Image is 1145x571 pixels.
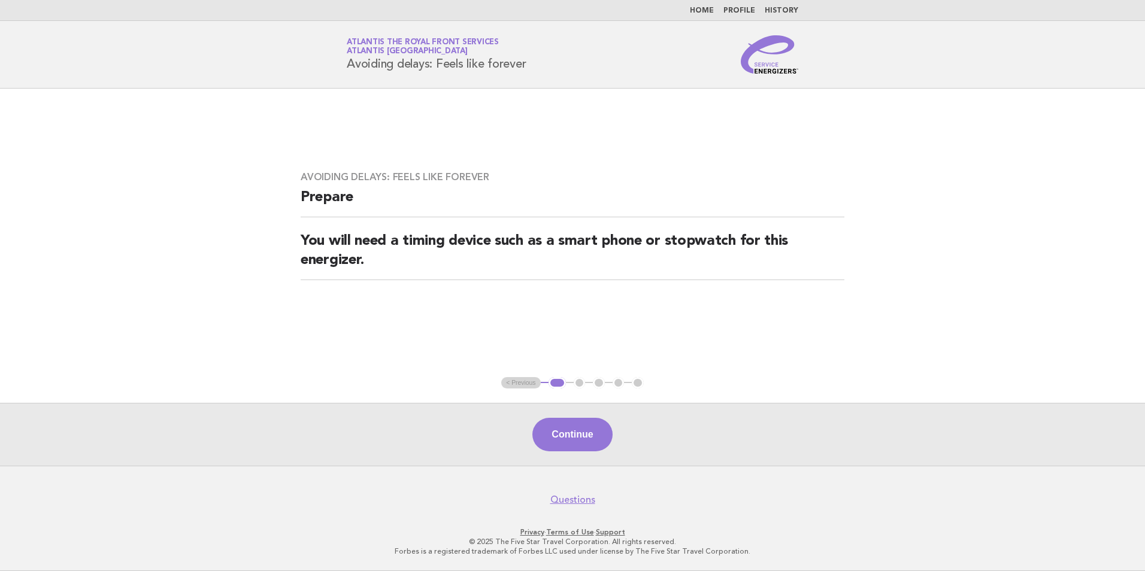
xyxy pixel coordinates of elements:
[301,232,844,280] h2: You will need a timing device such as a smart phone or stopwatch for this energizer.
[741,35,798,74] img: Service Energizers
[690,7,714,14] a: Home
[301,171,844,183] h3: Avoiding delays: Feels like forever
[347,39,526,70] h1: Avoiding delays: Feels like forever
[546,528,594,536] a: Terms of Use
[549,377,566,389] button: 1
[550,494,595,506] a: Questions
[723,7,755,14] a: Profile
[532,418,612,451] button: Continue
[765,7,798,14] a: History
[347,48,468,56] span: Atlantis [GEOGRAPHIC_DATA]
[206,546,939,556] p: Forbes is a registered trademark of Forbes LLC used under license by The Five Star Travel Corpora...
[206,537,939,546] p: © 2025 The Five Star Travel Corporation. All rights reserved.
[301,188,844,217] h2: Prepare
[596,528,625,536] a: Support
[206,527,939,537] p: · ·
[520,528,544,536] a: Privacy
[347,38,499,55] a: Atlantis The Royal Front ServicesAtlantis [GEOGRAPHIC_DATA]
